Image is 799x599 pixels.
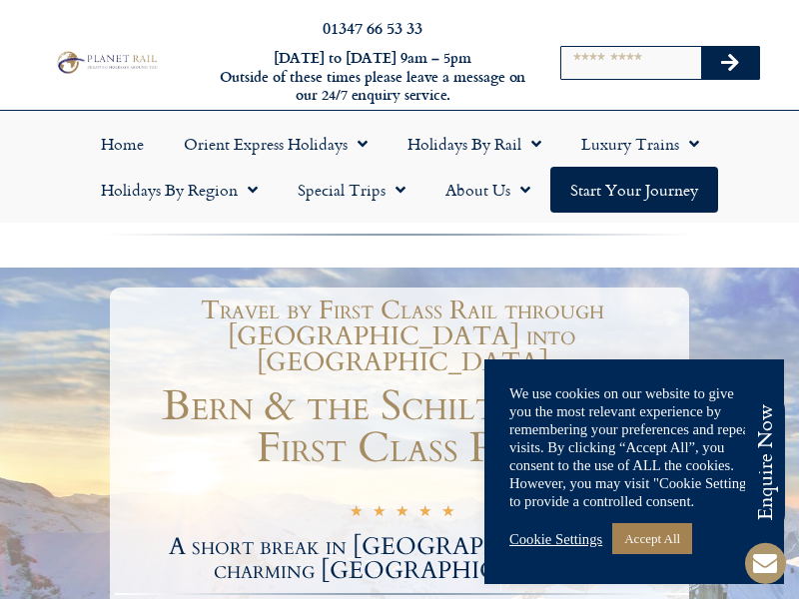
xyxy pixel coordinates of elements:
h2: A short break in [GEOGRAPHIC_DATA]'s charming [GEOGRAPHIC_DATA] [115,535,689,583]
a: Orient Express Holidays [164,121,388,167]
a: Luxury Trains [561,121,719,167]
a: 01347 66 53 33 [323,16,422,39]
h6: [DATE] to [DATE] 9am – 5pm Outside of these times please leave a message on our 24/7 enquiry serv... [218,49,527,105]
a: Special Trips [278,167,425,213]
div: 5/5 [350,502,454,523]
a: Holidays by Rail [388,121,561,167]
a: Accept All [612,523,692,554]
a: Holidays by Region [81,167,278,213]
h1: Travel by First Class Rail through [GEOGRAPHIC_DATA] into [GEOGRAPHIC_DATA] [125,298,679,375]
i: ★ [418,504,431,523]
a: About Us [425,167,550,213]
nav: Menu [10,121,789,213]
button: Search [701,47,759,79]
i: ★ [396,504,408,523]
a: Cookie Settings [509,530,602,548]
i: ★ [441,504,454,523]
a: Home [81,121,164,167]
a: Start your Journey [550,167,718,213]
i: ★ [373,504,386,523]
div: We use cookies on our website to give you the most relevant experience by remembering your prefer... [509,384,759,510]
img: Planet Rail Train Holidays Logo [53,49,160,75]
h1: Bern & the Schilthorn by First Class Rail [115,385,689,469]
i: ★ [350,504,363,523]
